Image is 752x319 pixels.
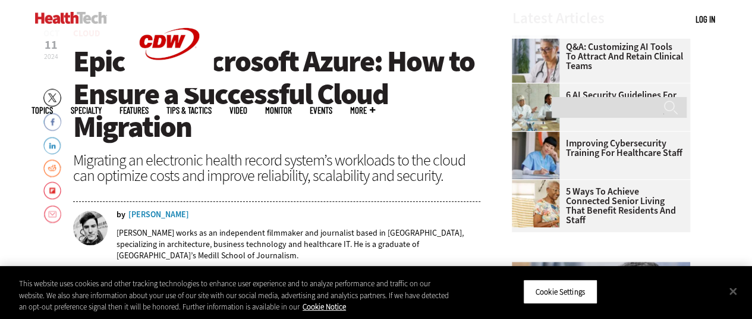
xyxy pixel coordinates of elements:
a: Tips & Tactics [166,106,212,115]
img: Networking Solutions for Senior Living [512,180,559,227]
a: Features [119,106,149,115]
a: 5 Ways to Achieve Connected Senior Living That Benefit Residents and Staff [512,187,683,225]
a: [PERSON_NAME] [128,211,189,219]
a: Improving Cybersecurity Training for Healthcare Staff [512,139,683,158]
a: Networking Solutions for Senior Living [512,180,565,189]
img: nathan eddy [73,211,108,245]
button: Close [720,278,746,304]
a: MonITor [265,106,292,115]
button: Cookie Settings [523,279,597,304]
a: Video [229,106,247,115]
img: nurse studying on computer [512,132,559,179]
span: More [350,106,375,115]
span: Topics [32,106,53,115]
span: by [117,211,125,219]
p: [PERSON_NAME] works as an independent filmmaker and journalist based in [GEOGRAPHIC_DATA], specia... [117,227,481,261]
img: Doctors meeting in the office [512,83,559,131]
a: Doctors meeting in the office [512,83,565,93]
a: Log in [696,14,715,24]
span: Specialty [71,106,102,115]
div: Migrating an electronic health record system’s workloads to the cloud can optimize costs and impr... [73,152,481,183]
div: User menu [696,13,715,26]
div: This website uses cookies and other tracking technologies to enhance user experience and to analy... [19,278,451,313]
a: More information about your privacy [303,302,346,312]
a: nurse studying on computer [512,132,565,141]
a: Events [310,106,332,115]
a: CDW [125,79,214,91]
img: Home [35,12,107,24]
